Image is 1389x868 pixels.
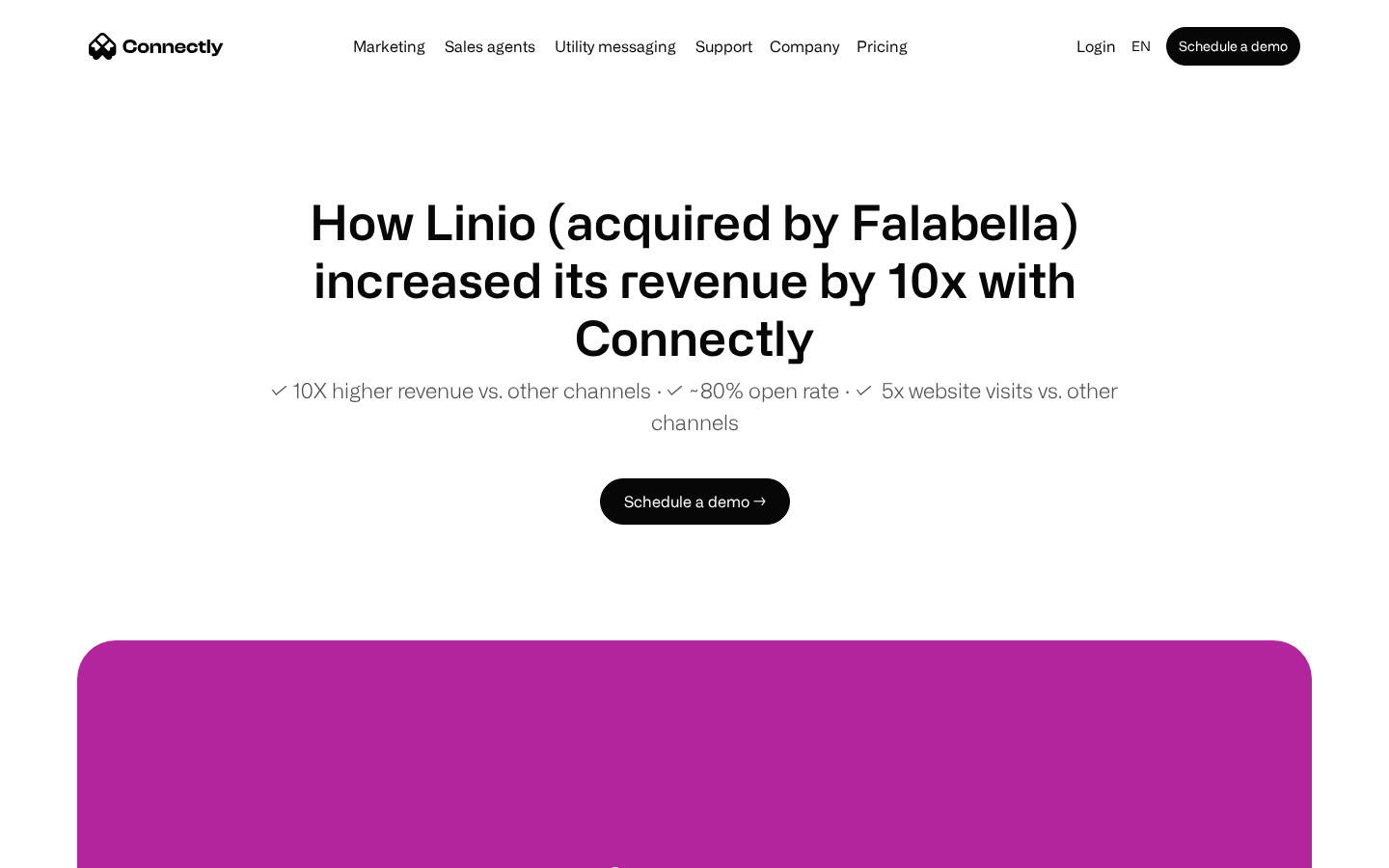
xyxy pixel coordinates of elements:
[770,33,839,60] div: Company
[231,193,1157,366] h1: How Linio (acquired by Falabella) increased its revenue by 10x with Connectly
[437,39,543,54] a: Sales agents
[849,39,915,54] a: Pricing
[231,374,1157,438] p: ✓ 10X higher revenue vs. other channels ∙ ✓ ~80% open rate ∙ ✓ 5x website visits vs. other channels
[1069,33,1124,60] a: Login
[547,39,684,54] a: Utility messaging
[39,834,116,861] ul: Language list
[19,832,116,861] aside: Language selected: English
[688,39,760,54] a: Support
[345,39,433,54] a: Marketing
[600,478,790,525] a: Schedule a demo →
[1166,27,1300,66] a: Schedule a demo
[1131,33,1151,60] div: en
